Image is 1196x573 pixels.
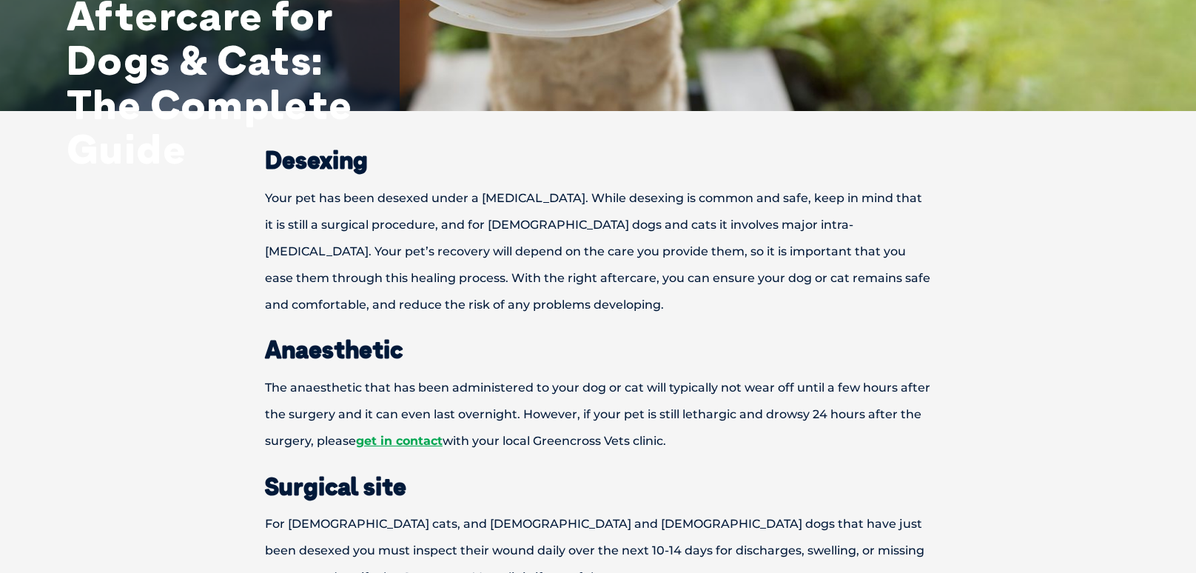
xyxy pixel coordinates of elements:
[265,472,406,501] strong: Surgical site
[356,434,443,448] a: get in contact
[213,185,983,318] p: Your pet has been desexed under a [MEDICAL_DATA]. While desexing is common and safe, keep in mind...
[265,145,368,175] strong: Desexing
[265,335,403,364] strong: Anaesthetic
[213,375,983,455] p: The anaesthetic that has been administered to your dog or cat will typically not wear off until a...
